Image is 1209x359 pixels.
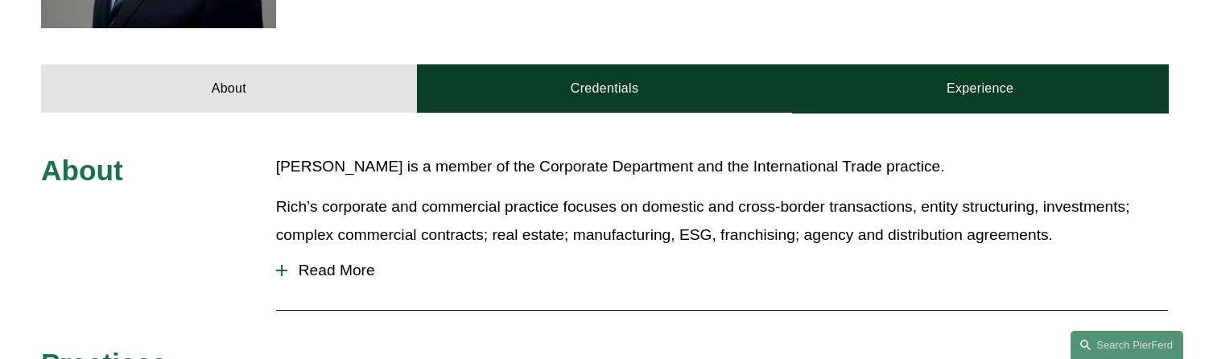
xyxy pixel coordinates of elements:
a: Search this site [1071,331,1183,359]
p: Rich’s corporate and commercial practice focuses on domestic and cross-border transactions, entit... [276,193,1168,249]
button: Read More [276,250,1168,291]
p: [PERSON_NAME] is a member of the Corporate Department and the International Trade practice. [276,153,1168,181]
a: Credentials [417,64,793,113]
span: Read More [287,262,1168,279]
a: Experience [792,64,1168,113]
span: About [41,155,123,186]
a: About [41,64,417,113]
